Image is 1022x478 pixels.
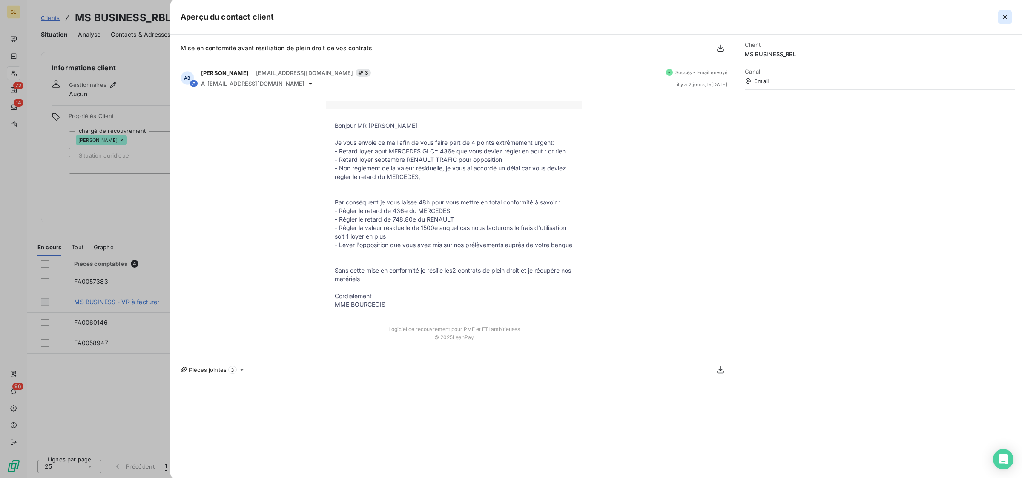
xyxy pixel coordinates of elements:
span: Mise en conformité avant résiliation de plein droit de vos contrats [181,44,372,52]
div: Open Intercom Messenger [993,449,1013,469]
p: MME BOURGEOIS [335,300,573,309]
span: Succès - Email envoyé [675,70,727,75]
p: - Retard loyer aout MERCEDES GLC= 436e que vous deviez régler en aout : or rien [335,147,573,155]
span: 3 [356,69,371,77]
p: Cordialement [335,292,573,300]
span: Client [745,41,1015,48]
span: Email [745,78,1015,84]
p: Bonjour MR [PERSON_NAME] [335,121,573,130]
p: Par conséquent je vous laisse 48h pour vous mettre en total conformité à savoir : [335,198,573,207]
p: - Régler le retard de 748.80e du RENAULT [335,215,573,224]
span: [EMAIL_ADDRESS][DOMAIN_NAME] [207,80,304,87]
span: À [201,80,205,87]
p: Je vous envoie ce mail afin de vous faire part de 4 points extrêmement urgent: [335,138,573,147]
p: - Régler le retard de 436e du MERCEDES [335,207,573,215]
a: LeanPay [453,334,474,340]
div: AB [181,71,194,85]
td: Logiciel de recouvrement pour PME et ETI ambitieuses [326,317,582,332]
p: - Lever l'opposition que vous avez mis sur nos prélèvements auprès de votre banque [335,241,573,249]
h5: Aperçu du contact client [181,11,274,23]
span: Canal [745,68,1015,75]
span: MS BUSINESS_RBL [745,51,1015,58]
span: Pièces jointes [189,366,227,373]
span: - [251,70,253,75]
p: Sans cette mise en conformité je résilie les2 contrats de plein droit et je récupère nos matériels [335,266,573,283]
p: - Non règlement de la valeur résiduelle, je vous ai accordé un délai car vous deviez régler le re... [335,164,573,181]
span: [PERSON_NAME] [201,69,249,76]
span: il y a 2 jours , le [DATE] [677,82,728,87]
span: [EMAIL_ADDRESS][DOMAIN_NAME] [256,69,353,76]
td: © 2025 [326,332,582,349]
p: - Régler la valeur résiduelle de 1500e auquel cas nous facturons le frais d'utilisation soit 1 lo... [335,224,573,241]
p: - Retard loyer septembre RENAULT TRAFIC pour opposition [335,155,573,164]
span: 3 [228,366,237,374]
